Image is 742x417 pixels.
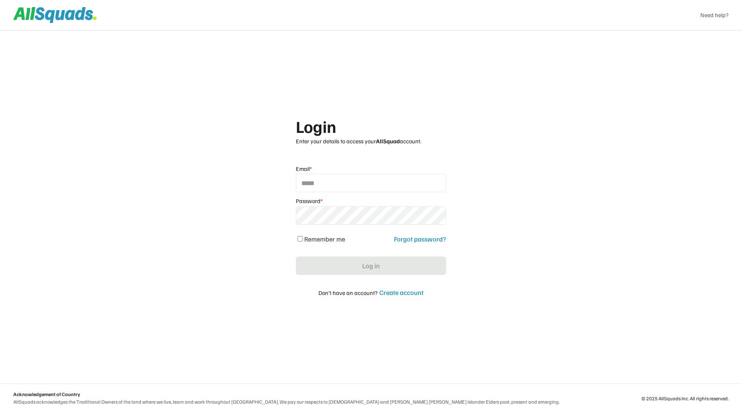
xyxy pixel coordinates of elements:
label: Remember me [304,235,345,243]
a: Need help? [700,11,729,19]
div: AllSquads acknowledges the Traditional Owners of the land where we live, learn and work throughou... [13,398,621,406]
div: Acknowledgement of Country [13,391,80,398]
div: Email [296,165,312,173]
strong: AllSquad [376,137,400,145]
div: © 2025 AllSquads Inc. All rights reserved. [641,395,729,402]
div: Create account [379,288,424,297]
button: Log in [296,257,446,275]
div: Password [296,197,323,205]
div: Don’t have an account? [318,288,378,297]
div: Login [296,117,370,136]
div: Forgot password? [394,235,446,243]
div: Enter your details to access your account. [296,137,446,145]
